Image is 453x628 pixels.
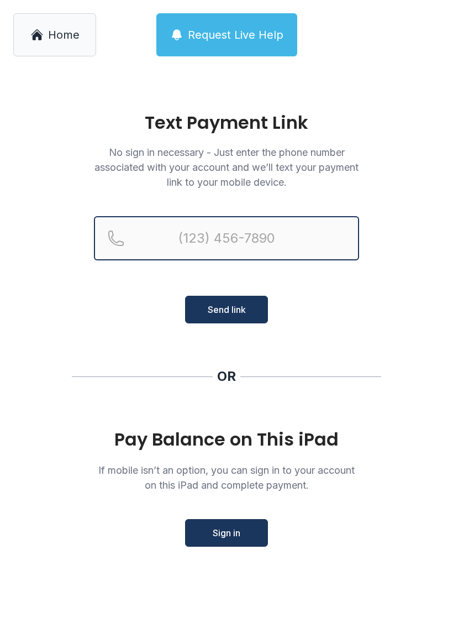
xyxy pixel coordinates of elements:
[94,145,359,190] p: No sign in necessary - Just enter the phone number associated with your account and we’ll text yo...
[94,216,359,260] input: Reservation phone number
[213,526,240,540] span: Sign in
[48,27,80,43] span: Home
[208,303,246,316] span: Send link
[94,430,359,449] div: Pay Balance on This iPad
[217,368,236,385] div: OR
[188,27,283,43] span: Request Live Help
[94,463,359,493] p: If mobile isn’t an option, you can sign in to your account on this iPad and complete payment.
[94,114,359,132] h1: Text Payment Link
